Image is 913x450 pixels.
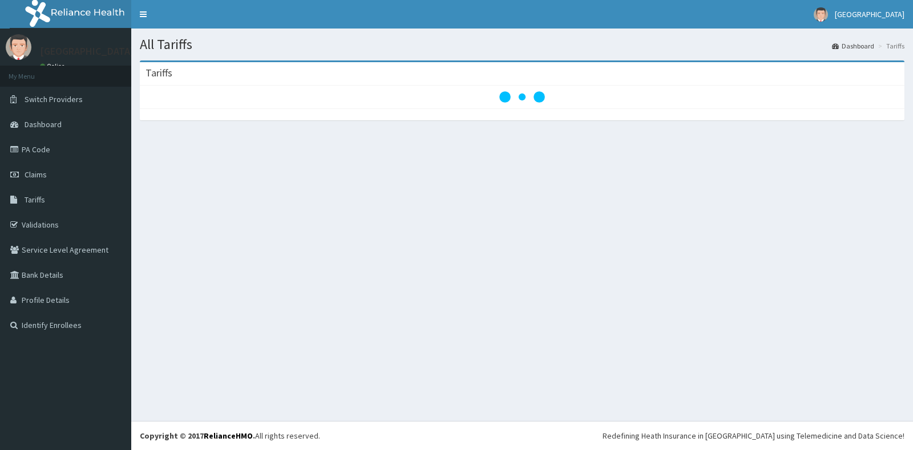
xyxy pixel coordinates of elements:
[25,169,47,180] span: Claims
[603,430,904,441] div: Redefining Heath Insurance in [GEOGRAPHIC_DATA] using Telemedicine and Data Science!
[40,62,67,70] a: Online
[835,9,904,19] span: [GEOGRAPHIC_DATA]
[131,421,913,450] footer: All rights reserved.
[499,74,545,120] svg: audio-loading
[140,431,255,441] strong: Copyright © 2017 .
[140,37,904,52] h1: All Tariffs
[25,194,45,205] span: Tariffs
[40,46,134,56] p: [GEOGRAPHIC_DATA]
[204,431,253,441] a: RelianceHMO
[875,41,904,51] li: Tariffs
[6,34,31,60] img: User Image
[814,7,828,22] img: User Image
[146,68,172,78] h3: Tariffs
[832,41,874,51] a: Dashboard
[25,94,83,104] span: Switch Providers
[25,119,62,129] span: Dashboard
